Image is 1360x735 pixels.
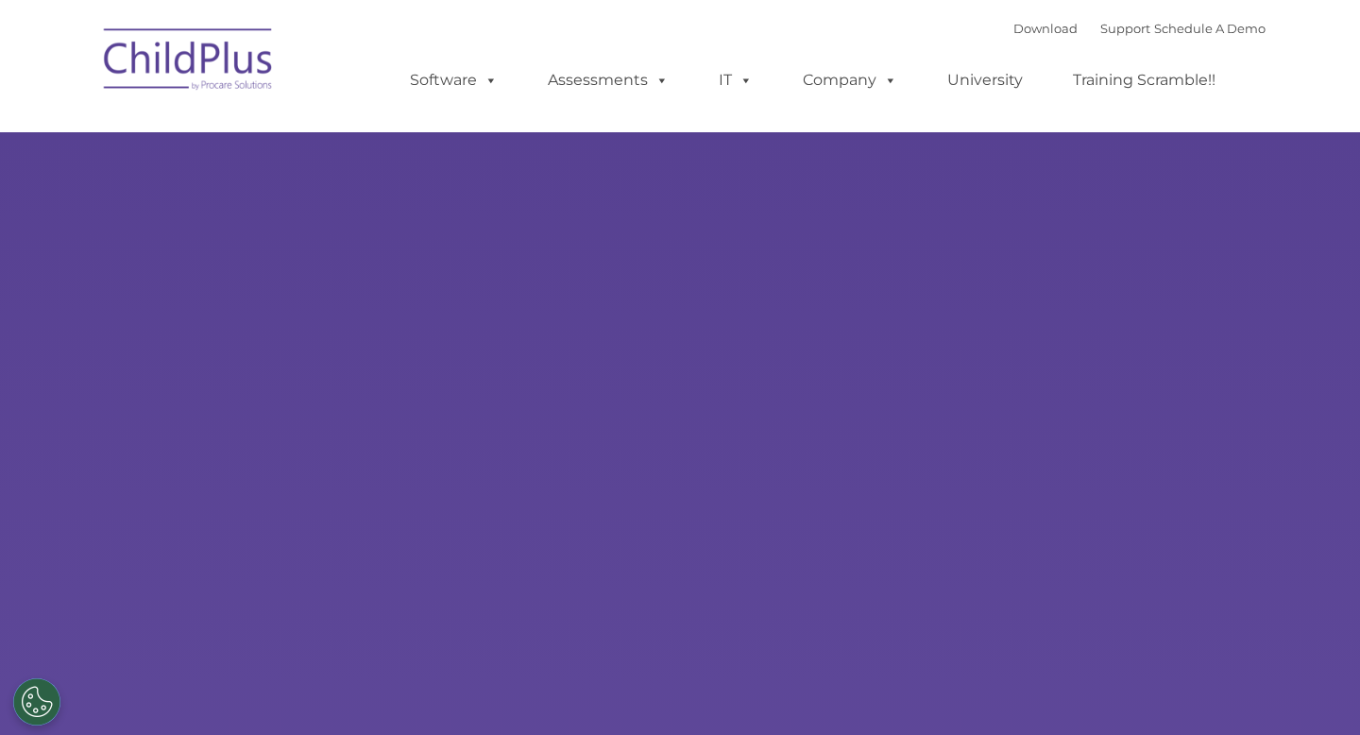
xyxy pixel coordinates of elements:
a: University [928,61,1042,99]
a: Company [784,61,916,99]
a: Schedule A Demo [1154,21,1266,36]
a: IT [700,61,772,99]
a: Software [391,61,517,99]
button: Cookies Settings [13,678,60,726]
img: ChildPlus by Procare Solutions [94,15,283,110]
a: Support [1100,21,1150,36]
a: Assessments [529,61,688,99]
font: | [1013,21,1266,36]
a: Training Scramble!! [1054,61,1234,99]
a: Download [1013,21,1078,36]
